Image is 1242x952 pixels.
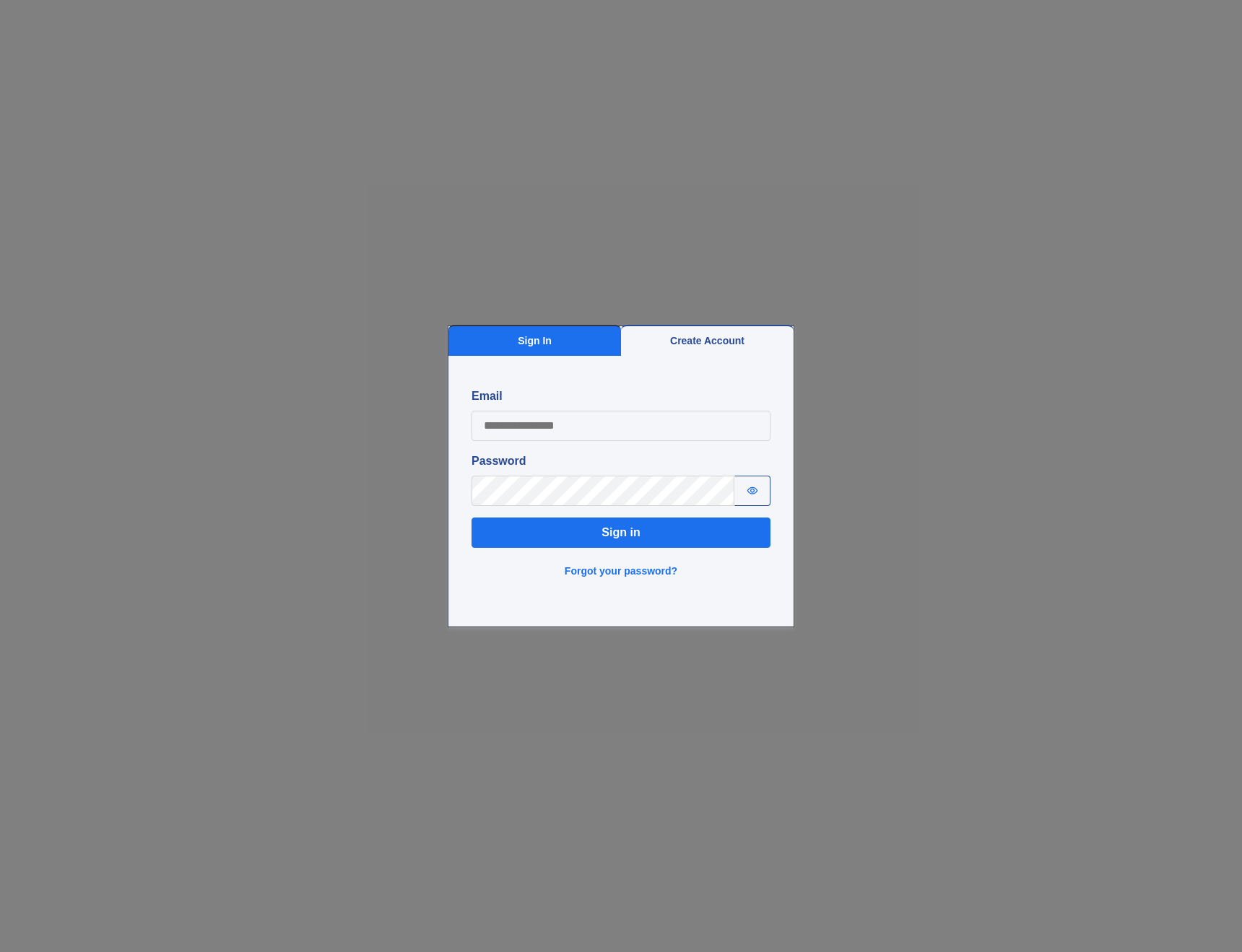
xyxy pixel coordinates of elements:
[472,453,770,470] label: Password
[448,325,621,356] button: Sign In
[556,559,686,583] button: Forgot your password?
[472,388,770,405] label: Email
[621,325,794,356] button: Create Account
[734,476,770,506] button: Show password
[472,518,770,548] button: Sign in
